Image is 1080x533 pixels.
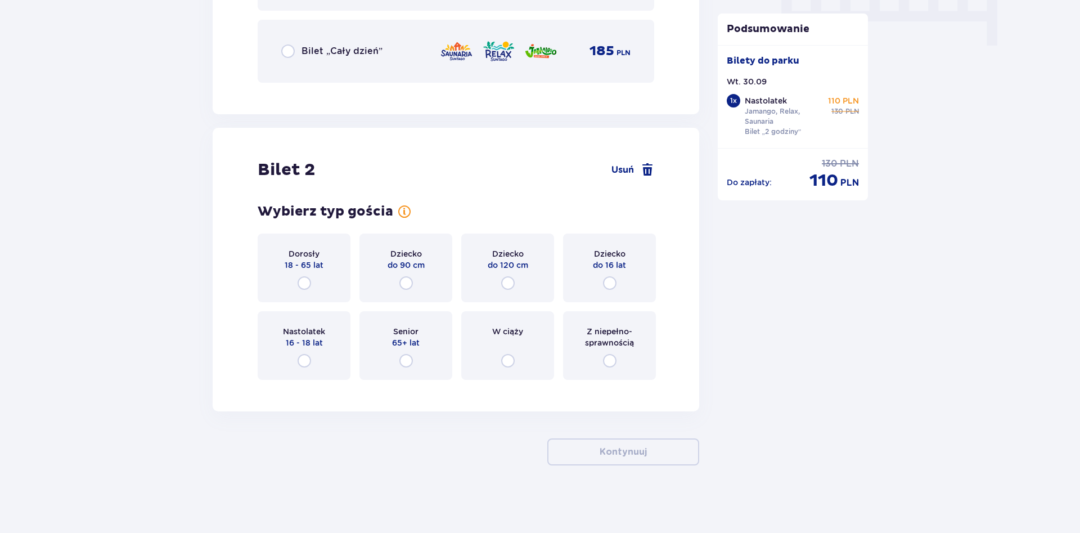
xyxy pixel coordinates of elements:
p: Bilet „2 godziny” [745,127,802,137]
img: zone logo [440,39,473,63]
p: PLN [840,177,859,189]
p: 110 [809,170,838,191]
p: do 90 cm [388,259,425,271]
p: Dziecko [390,248,422,259]
p: Bilet 2 [258,159,315,181]
p: 16 - 18 lat [286,337,323,348]
p: Dorosły [289,248,319,259]
p: 130 [831,106,843,117]
p: Senior [393,326,418,337]
span: Usuń [611,164,634,176]
button: Kontynuuj [547,438,699,465]
p: Wt. 30.09 [727,76,767,87]
p: 130 [822,158,838,170]
p: Kontynuuj [600,446,647,458]
p: 18 - 65 lat [285,259,323,271]
p: W ciąży [492,326,523,337]
p: Dziecko [594,248,625,259]
p: Wybierz typ gościa [258,203,393,220]
p: Podsumowanie [718,23,868,36]
a: Usuń [611,163,654,177]
img: zone logo [482,39,515,63]
img: zone logo [524,39,557,63]
p: Z niepełno­sprawnością [573,326,646,348]
p: 65+ lat [392,337,420,348]
p: Bilety do parku [727,55,799,67]
p: Nastolatek [745,95,787,106]
p: Bilet „Cały dzień” [301,45,382,57]
p: PLN [840,158,859,170]
p: PLN [845,106,859,117]
div: 1 x [727,94,740,108]
p: 110 PLN [828,95,859,106]
p: PLN [616,48,631,58]
p: Jamango, Relax, Saunaria [745,106,822,127]
p: Dziecko [492,248,524,259]
p: Nastolatek [283,326,325,337]
p: do 16 lat [593,259,626,271]
p: Do zapłaty : [727,177,772,188]
p: 185 [589,43,614,60]
p: do 120 cm [488,259,528,271]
